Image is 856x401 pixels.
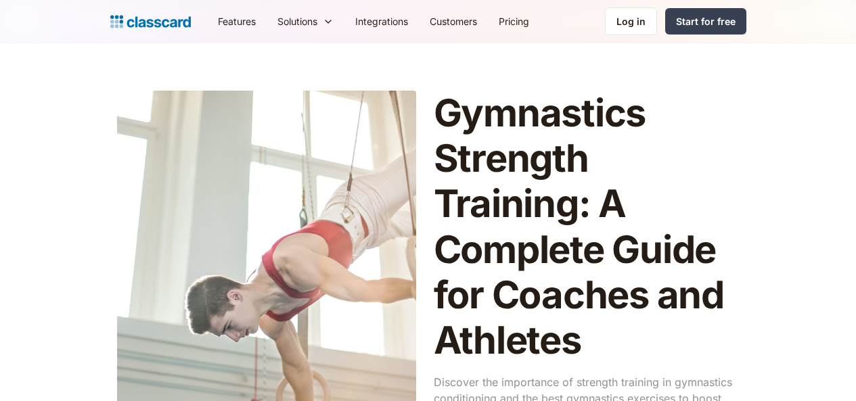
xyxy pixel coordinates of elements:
[344,6,419,37] a: Integrations
[665,8,746,34] a: Start for free
[110,12,191,31] a: home
[207,6,267,37] a: Features
[488,6,540,37] a: Pricing
[419,6,488,37] a: Customers
[676,14,736,28] div: Start for free
[616,14,646,28] div: Log in
[277,14,317,28] div: Solutions
[267,6,344,37] div: Solutions
[434,91,733,363] h1: Gymnastics Strength Training: A Complete Guide for Coaches and Athletes
[605,7,657,35] a: Log in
